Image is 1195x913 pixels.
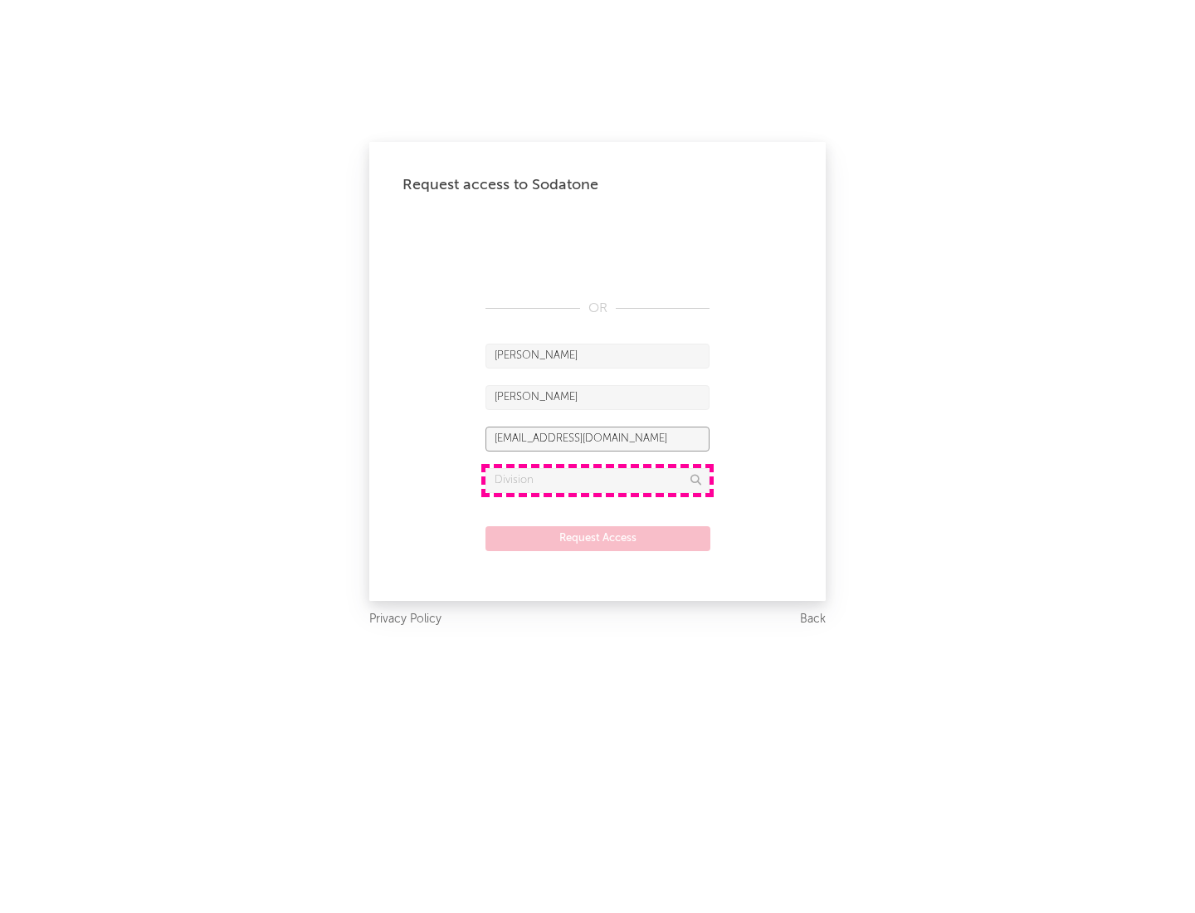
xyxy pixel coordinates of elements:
[485,385,710,410] input: Last Name
[369,609,441,630] a: Privacy Policy
[485,344,710,369] input: First Name
[485,468,710,493] input: Division
[402,175,793,195] div: Request access to Sodatone
[485,299,710,319] div: OR
[800,609,826,630] a: Back
[485,526,710,551] button: Request Access
[485,427,710,452] input: Email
